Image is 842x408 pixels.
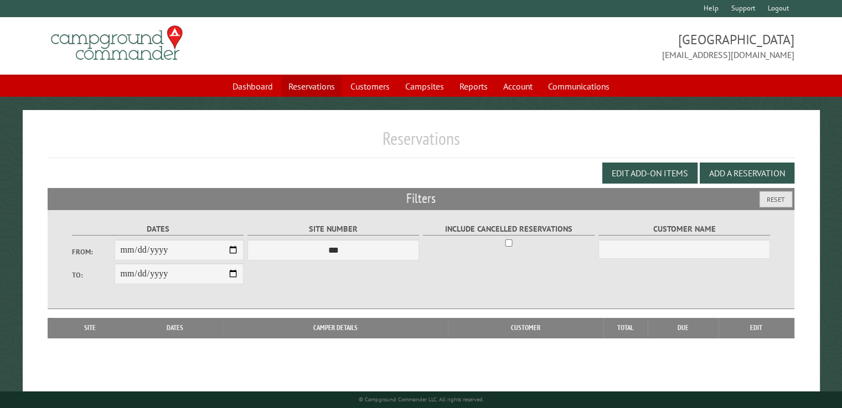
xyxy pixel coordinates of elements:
[72,247,115,257] label: From:
[603,318,648,338] th: Total
[648,318,719,338] th: Due
[72,223,244,236] label: Dates
[602,163,698,184] button: Edit Add-on Items
[700,163,794,184] button: Add a Reservation
[127,318,223,338] th: Dates
[48,188,794,209] h2: Filters
[421,30,794,61] span: [GEOGRAPHIC_DATA] [EMAIL_ADDRESS][DOMAIN_NAME]
[72,270,115,280] label: To:
[541,76,616,97] a: Communications
[497,76,539,97] a: Account
[226,76,280,97] a: Dashboard
[453,76,494,97] a: Reports
[48,128,794,158] h1: Reservations
[282,76,342,97] a: Reservations
[247,223,420,236] label: Site Number
[399,76,451,97] a: Campsites
[344,76,396,97] a: Customers
[448,318,603,338] th: Customer
[423,223,595,236] label: Include Cancelled Reservations
[53,318,127,338] th: Site
[48,22,186,65] img: Campground Commander
[760,191,792,207] button: Reset
[719,318,794,338] th: Edit
[598,223,771,236] label: Customer Name
[359,396,484,403] small: © Campground Commander LLC. All rights reserved.
[223,318,448,338] th: Camper Details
